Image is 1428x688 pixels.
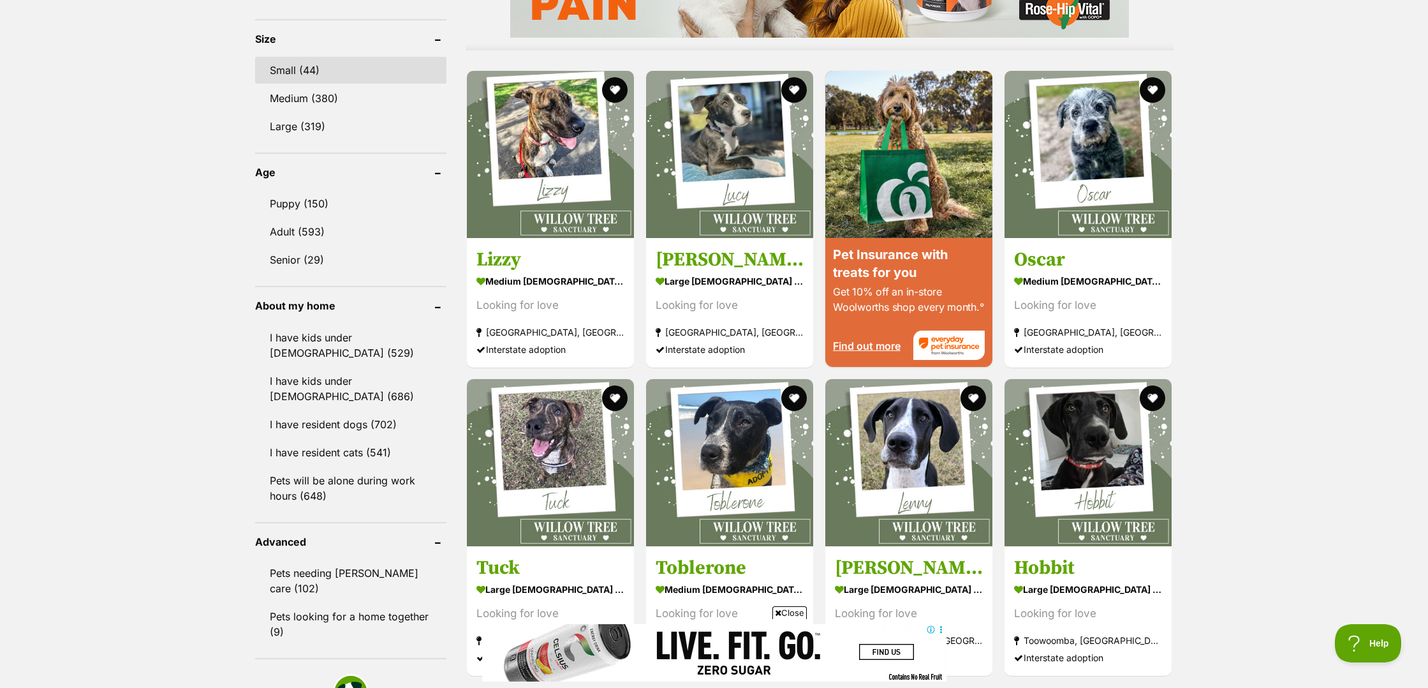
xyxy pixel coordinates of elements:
a: Large (319) [255,113,446,140]
header: Size [255,33,446,45]
iframe: Help Scout Beacon - Open [1335,624,1402,662]
strong: large [DEMOGRAPHIC_DATA] Dog [1014,580,1162,599]
strong: large [DEMOGRAPHIC_DATA] Dog [835,580,983,599]
img: Lenny - Great Dane Dog [825,379,992,546]
div: Interstate adoption [476,649,624,666]
a: Small (44) [255,57,446,84]
a: Puppy (150) [255,190,446,217]
strong: Molendinar, [GEOGRAPHIC_DATA] [476,632,624,649]
button: favourite [961,385,986,411]
a: I have kids under [DEMOGRAPHIC_DATA] (529) [255,324,446,366]
a: Lizzy medium [DEMOGRAPHIC_DATA] Dog Looking for love [GEOGRAPHIC_DATA], [GEOGRAPHIC_DATA] Interst... [467,237,634,367]
img: Hobbit - Great Dane Dog [1005,379,1172,546]
img: Tuck - Mastiff Dog [467,379,634,546]
strong: [GEOGRAPHIC_DATA], [GEOGRAPHIC_DATA] [656,323,804,340]
header: Age [255,167,446,178]
div: Looking for love [476,296,624,313]
a: Adult (593) [255,218,446,245]
div: Interstate adoption [1014,649,1162,666]
button: favourite [1140,385,1166,411]
button: favourite [781,77,807,103]
header: About my home [255,300,446,311]
h3: Oscar [1014,247,1162,271]
h3: Toblerone [656,556,804,580]
a: Hobbit large [DEMOGRAPHIC_DATA] Dog Looking for love Toowoomba, [GEOGRAPHIC_DATA] Interstate adop... [1005,546,1172,676]
button: favourite [602,77,628,103]
strong: medium [DEMOGRAPHIC_DATA] Dog [1014,271,1162,290]
strong: large [DEMOGRAPHIC_DATA] Dog [476,580,624,599]
span: Close [772,606,807,619]
a: I have kids under [DEMOGRAPHIC_DATA] (686) [255,368,446,410]
strong: medium [DEMOGRAPHIC_DATA] Dog [656,580,804,599]
div: Looking for love [1014,605,1162,622]
strong: [GEOGRAPHIC_DATA], [GEOGRAPHIC_DATA] [1014,323,1162,340]
div: Looking for love [1014,296,1162,313]
a: Pets needing [PERSON_NAME] care (102) [255,560,446,602]
a: Tuck large [DEMOGRAPHIC_DATA] Dog Looking for love Molendinar, [GEOGRAPHIC_DATA] Interstate adoption [467,546,634,676]
img: Lucy - Irish Wolfhound Dog [646,71,813,238]
div: Interstate adoption [1014,340,1162,357]
img: Lizzy - Staffordshire Bull Terrier Dog [467,71,634,238]
a: I have resident dogs (702) [255,411,446,438]
button: favourite [781,385,807,411]
img: Oscar - Australian Cattle Dog [1005,71,1172,238]
div: Looking for love [476,605,624,622]
a: [PERSON_NAME] large [DEMOGRAPHIC_DATA] Dog Looking for love [GEOGRAPHIC_DATA], [GEOGRAPHIC_DATA] ... [825,546,992,676]
h3: [PERSON_NAME] [656,247,804,271]
div: Interstate adoption [476,340,624,357]
a: Pets will be alone during work hours (648) [255,467,446,509]
a: [PERSON_NAME] large [DEMOGRAPHIC_DATA] Dog Looking for love [GEOGRAPHIC_DATA], [GEOGRAPHIC_DATA] ... [646,237,813,367]
strong: [GEOGRAPHIC_DATA], [GEOGRAPHIC_DATA] [476,323,624,340]
iframe: Advertisement [482,624,946,682]
h3: Tuck [476,556,624,580]
strong: medium [DEMOGRAPHIC_DATA] Dog [476,271,624,290]
img: Toblerone - Australian Cattle Dog [646,379,813,546]
header: Advanced [255,536,446,548]
a: Oscar medium [DEMOGRAPHIC_DATA] Dog Looking for love [GEOGRAPHIC_DATA], [GEOGRAPHIC_DATA] Interst... [1005,237,1172,367]
h3: [PERSON_NAME] [835,556,983,580]
a: Medium (380) [255,85,446,112]
h3: Hobbit [1014,556,1162,580]
div: Looking for love [656,296,804,313]
a: Toblerone medium [DEMOGRAPHIC_DATA] Dog Looking for love Mudgeeraba, [GEOGRAPHIC_DATA] Interstate... [646,546,813,676]
h3: Lizzy [476,247,624,271]
strong: Toowoomba, [GEOGRAPHIC_DATA] [1014,632,1162,649]
a: I have resident cats (541) [255,439,446,466]
div: Interstate adoption [656,340,804,357]
strong: large [DEMOGRAPHIC_DATA] Dog [656,271,804,290]
button: favourite [602,385,628,411]
div: Looking for love [835,605,983,622]
a: Senior (29) [255,246,446,273]
div: Looking for love [656,605,804,622]
button: favourite [1140,77,1166,103]
a: Pets looking for a home together (9) [255,603,446,645]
